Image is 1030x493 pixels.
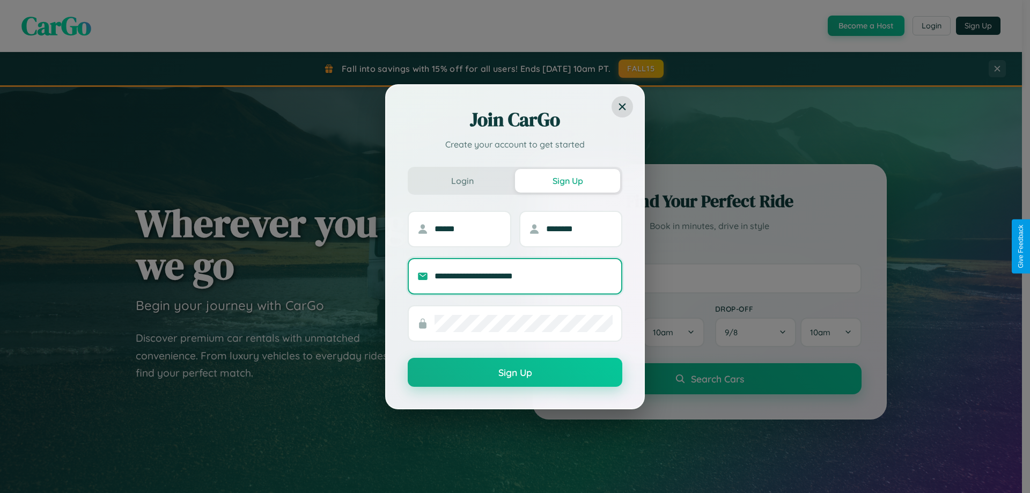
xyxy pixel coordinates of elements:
button: Sign Up [408,358,622,387]
p: Create your account to get started [408,138,622,151]
div: Give Feedback [1017,225,1025,268]
h2: Join CarGo [408,107,622,133]
button: Login [410,169,515,193]
button: Sign Up [515,169,620,193]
